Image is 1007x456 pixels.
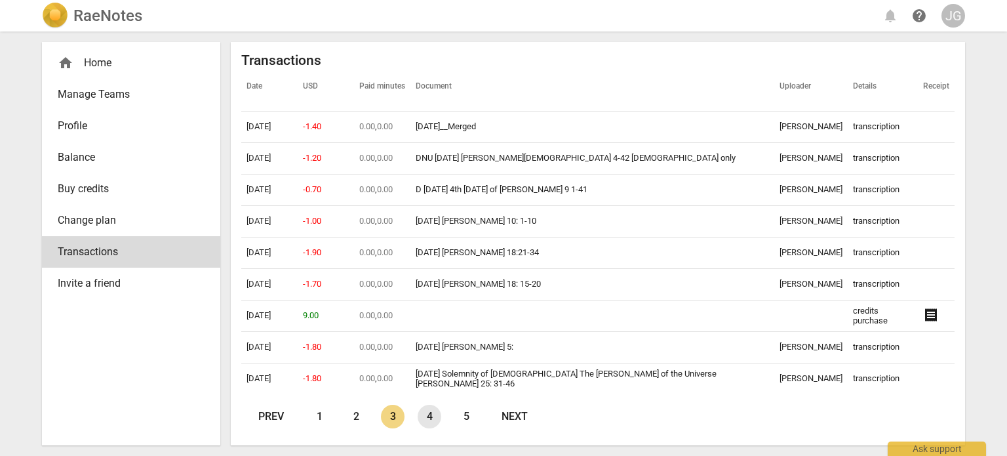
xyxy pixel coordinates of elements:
span: 0.00 [359,121,375,131]
span: -1.20 [303,153,321,163]
span: Transactions [58,244,194,260]
a: Invite a friend [42,268,220,299]
td: [DATE] [241,301,298,332]
td: , [354,363,410,395]
span: 0.00 [359,184,375,194]
td: transcription [848,206,918,238]
span: receipt [923,307,939,323]
a: Page 5 [454,405,478,428]
a: Balance [42,142,220,173]
span: -1.90 [303,247,321,257]
td: [DATE] [241,112,298,143]
a: [DATE] [PERSON_NAME] 5: [416,342,513,352]
a: [DATE] Solemnity of [DEMOGRAPHIC_DATA] The [PERSON_NAME] of the Universe [PERSON_NAME] 25: 31-46 [416,369,717,388]
span: Balance [58,150,194,165]
td: [DATE] [241,143,298,175]
span: 0.00 [359,216,375,226]
td: transcription [848,112,918,143]
td: transcription [848,269,918,301]
a: Change plan [42,205,220,236]
div: Home [58,55,194,71]
a: Help [907,4,931,28]
h2: RaeNotes [73,7,142,25]
span: 0.00 [359,279,375,289]
td: transcription [848,175,918,206]
td: , [354,206,410,238]
a: [DATE]__Merged [416,121,476,131]
td: transcription [848,363,918,395]
a: [DATE] [PERSON_NAME] 10: 1-10 [416,216,536,226]
td: [PERSON_NAME] [774,112,848,143]
span: Profile [58,118,194,134]
a: [DATE] [PERSON_NAME] 18: 15-20 [416,279,541,289]
a: Page 2 [344,405,368,428]
span: -1.00 [303,216,321,226]
td: credits purchase [848,301,918,332]
th: Uploader [774,69,848,106]
th: Details [848,69,918,106]
span: 0.00 [359,310,375,320]
span: 0.00 [377,247,393,257]
th: Date [241,69,298,106]
span: -1.80 [303,373,321,383]
td: , [354,269,410,301]
td: , [354,112,410,143]
div: Home [42,47,220,79]
span: 0.00 [377,121,393,131]
span: Buy credits [58,181,194,197]
span: 0.00 [377,153,393,163]
span: 9.00 [303,310,319,320]
a: Profile [42,110,220,142]
span: -1.40 [303,121,321,131]
a: prev [248,405,294,428]
a: D [DATE] 4th [DATE] of [PERSON_NAME] 9 1-41 [416,184,587,194]
a: LogoRaeNotes [42,3,142,29]
a: Page 3 is your current page [381,405,405,428]
td: [DATE] [241,175,298,206]
td: transcription [848,332,918,363]
td: , [354,175,410,206]
span: 0.00 [377,310,393,320]
td: , [354,301,410,332]
td: [PERSON_NAME] [774,175,848,206]
a: Manage Teams [42,79,220,110]
span: 0.00 [377,216,393,226]
td: , [354,143,410,175]
span: 0.00 [359,247,375,257]
span: 0.00 [377,279,393,289]
td: [PERSON_NAME] [774,269,848,301]
button: JG [941,4,965,28]
td: [DATE] [241,269,298,301]
td: [PERSON_NAME] [774,332,848,363]
div: Ask support [888,442,986,456]
span: Invite a friend [58,276,194,291]
td: transcription [848,143,918,175]
td: [PERSON_NAME] [774,143,848,175]
td: [DATE] [241,206,298,238]
span: 0.00 [377,342,393,352]
td: [PERSON_NAME] [774,206,848,238]
th: Document [410,69,774,106]
a: [DATE] [PERSON_NAME] 18:21-34 [416,247,539,257]
td: transcription [848,238,918,269]
td: [DATE] [241,363,298,395]
a: Buy credits [42,173,220,205]
span: 0.00 [359,373,375,383]
th: USD [298,69,354,106]
img: Logo [42,3,68,29]
td: [DATE] [241,238,298,269]
td: [DATE] [241,332,298,363]
td: , [354,332,410,363]
span: Manage Teams [58,87,194,102]
a: Page 4 [418,405,441,428]
a: Page 1 [307,405,331,428]
span: 0.00 [377,373,393,383]
span: -1.80 [303,342,321,352]
h2: Transactions [241,52,955,69]
a: Transactions [42,236,220,268]
td: [PERSON_NAME] [774,238,848,269]
td: [PERSON_NAME] [774,363,848,395]
a: DNU [DATE] [PERSON_NAME][DEMOGRAPHIC_DATA] 4-42 [DEMOGRAPHIC_DATA] only [416,153,736,163]
span: home [58,55,73,71]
